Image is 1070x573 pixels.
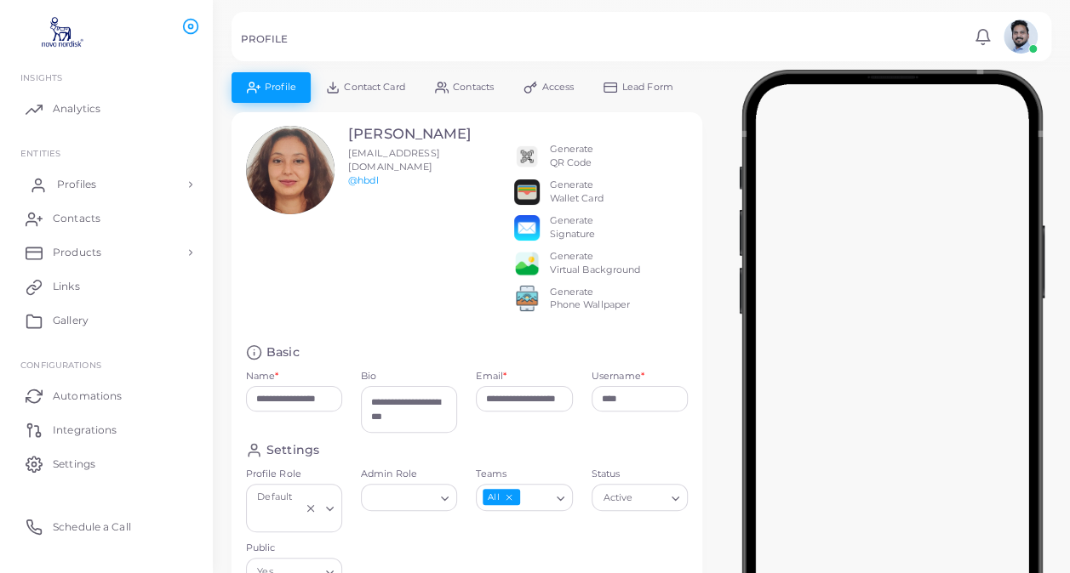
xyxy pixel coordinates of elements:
[57,177,96,192] span: Profiles
[53,211,100,226] span: Contacts
[549,214,595,241] div: Generate Signature
[13,378,200,412] a: Automations
[483,489,519,505] span: All
[246,370,279,383] label: Name
[592,484,688,511] div: Search for option
[549,250,640,277] div: Generate Virtual Background
[13,92,200,126] a: Analytics
[13,269,200,304] a: Links
[348,147,440,173] span: [EMAIL_ADDRESS][DOMAIN_NAME]
[1004,20,1038,54] img: avatar
[348,126,472,143] h3: [PERSON_NAME]
[549,143,593,170] div: Generate QR Code
[453,82,494,92] span: Contacts
[592,370,644,383] label: Username
[514,286,540,311] img: 522fc3d1c3555ff804a1a379a540d0107ed87845162a92721bf5e2ebbcc3ae6c.png
[998,20,1042,54] a: avatar
[13,201,200,235] a: Contacts
[476,468,572,481] label: Teams
[265,82,296,92] span: Profile
[361,468,457,481] label: Admin Role
[476,370,506,383] label: Email
[53,457,95,472] span: Settings
[53,245,101,260] span: Products
[20,72,62,82] span: INSIGHTS
[344,82,404,92] span: Contact Card
[255,489,295,506] span: Default
[13,304,200,338] a: Gallery
[246,542,342,555] label: Public
[53,279,80,294] span: Links
[246,484,342,532] div: Search for option
[476,484,572,511] div: Search for option
[13,446,200,480] a: Settings
[305,502,317,515] button: Clear Selected
[514,215,540,241] img: email.png
[15,16,110,48] img: logo
[13,235,200,269] a: Products
[514,144,540,169] img: qr2.png
[348,174,379,186] a: @hbdl
[622,82,673,92] span: Lead Form
[637,488,665,507] input: Search for option
[53,423,117,438] span: Integrations
[266,442,319,458] h4: Settings
[13,412,200,446] a: Integrations
[13,509,200,543] a: Schedule a Call
[361,370,457,383] label: Bio
[361,484,457,511] div: Search for option
[514,179,540,205] img: apple-wallet.png
[503,491,515,503] button: Deselect All
[266,344,300,360] h4: Basic
[514,251,540,276] img: e64e04433dee680bcc62d3a6779a8f701ecaf3be228fb80ea91b313d80e16e10.png
[20,148,60,158] span: ENTITIES
[592,468,688,481] label: Status
[549,179,603,206] div: Generate Wallet Card
[53,389,122,404] span: Automations
[542,82,575,92] span: Access
[53,101,100,116] span: Analytics
[53,519,131,535] span: Schedule a Call
[13,167,200,201] a: Profiles
[254,509,300,528] input: Search for option
[241,33,288,45] h5: PROFILE
[549,286,630,313] div: Generate Phone Wallpaper
[53,313,89,328] span: Gallery
[369,488,434,507] input: Search for option
[20,360,101,370] span: Configurations
[601,489,635,507] span: Active
[246,468,342,481] label: Profile Role
[522,488,550,507] input: Search for option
